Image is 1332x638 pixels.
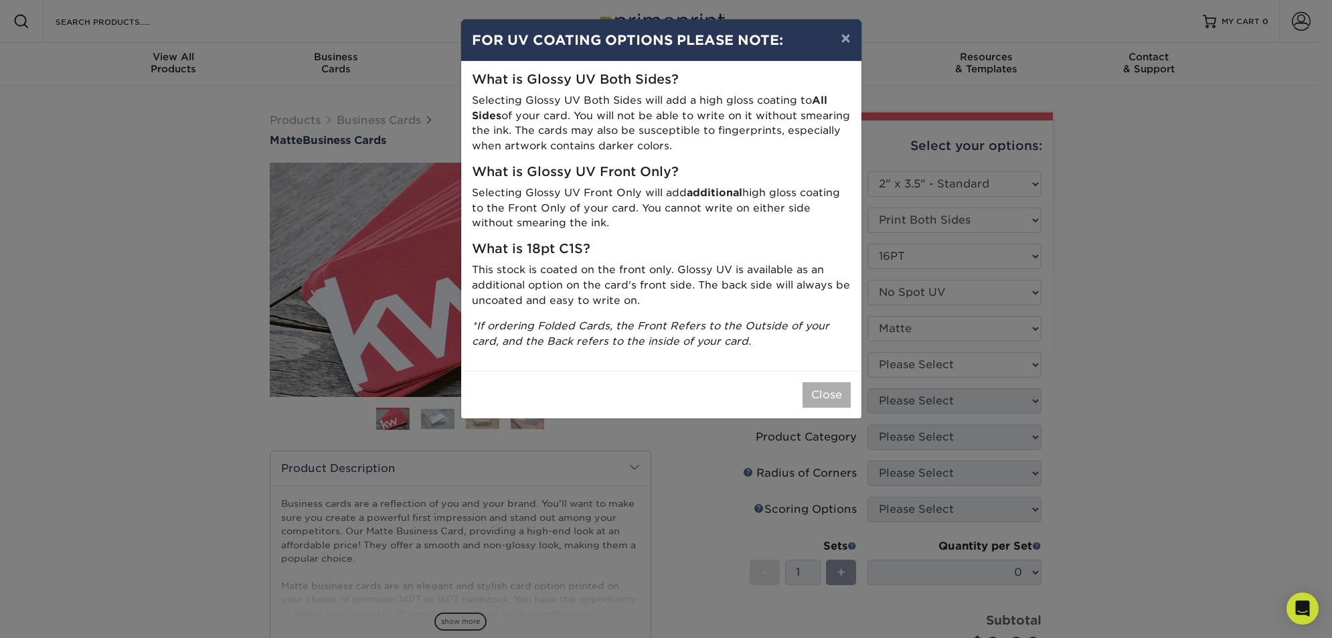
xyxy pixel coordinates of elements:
[472,262,851,308] p: This stock is coated on the front only. Glossy UV is available as an additional option on the car...
[472,94,827,122] strong: All Sides
[472,30,851,50] h4: FOR UV COATING OPTIONS PLEASE NOTE:
[472,72,851,88] h5: What is Glossy UV Both Sides?
[1286,592,1319,625] div: Open Intercom Messenger
[472,242,851,257] h5: What is 18pt C1S?
[472,185,851,231] p: Selecting Glossy UV Front Only will add high gloss coating to the Front Only of your card. You ca...
[472,165,851,180] h5: What is Glossy UV Front Only?
[472,319,829,347] i: *If ordering Folded Cards, the Front Refers to the Outside of your card, and the Back refers to t...
[472,93,851,154] p: Selecting Glossy UV Both Sides will add a high gloss coating to of your card. You will not be abl...
[687,186,742,199] strong: additional
[830,19,861,57] button: ×
[803,382,851,408] button: Close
